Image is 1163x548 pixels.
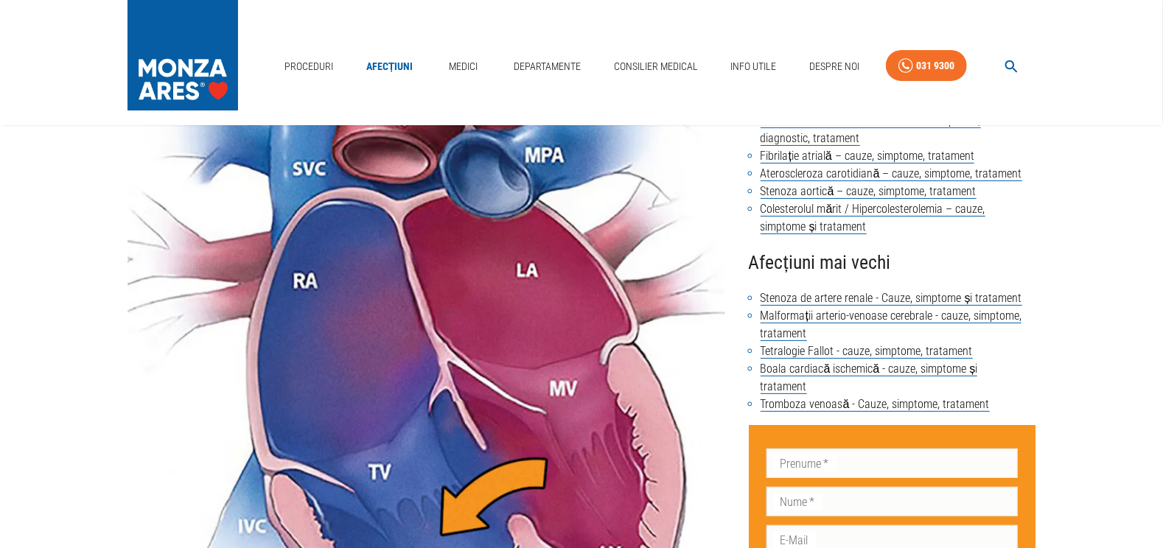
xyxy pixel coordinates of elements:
a: Despre Noi [803,52,865,82]
a: Colesterolul mărit / Hipercolesterolemia – cauze, simptome și tratament [761,202,985,234]
a: Fibrilație atrială – cauze, simptome, tratament [761,149,974,164]
a: Stenoza de artere renale - Cauze, simptome și tratament [761,291,1022,306]
a: Afecțiuni [360,52,419,82]
a: Medici [440,52,487,82]
h4: Afecțiuni mai vechi [749,247,1035,278]
a: Proceduri [279,52,339,82]
a: Consilier Medical [608,52,704,82]
a: Boala cardiacă ischemică - cauze, simptome și tratament [761,362,978,394]
a: Departamente [508,52,587,82]
a: Stenoza aortică – cauze, simptome, tratament [761,184,977,199]
a: Info Utile [724,52,782,82]
a: Malformații arterio-venoase cerebrale - cauze, simptome, tratament [761,309,1021,341]
a: Ateroscleroza carotidiană – cauze, simptome, tratament [761,166,1022,181]
a: Tromboza venoasă - Cauze, simptome, tratament [761,397,990,412]
a: 031 9300 [886,50,967,82]
a: Tetralogie Fallot - cauze, simptome, tratament [761,344,973,359]
div: 031 9300 [916,57,954,75]
a: Ocluziile coronariene cronice totale – simptome, diagnostic, tratament [761,113,981,146]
